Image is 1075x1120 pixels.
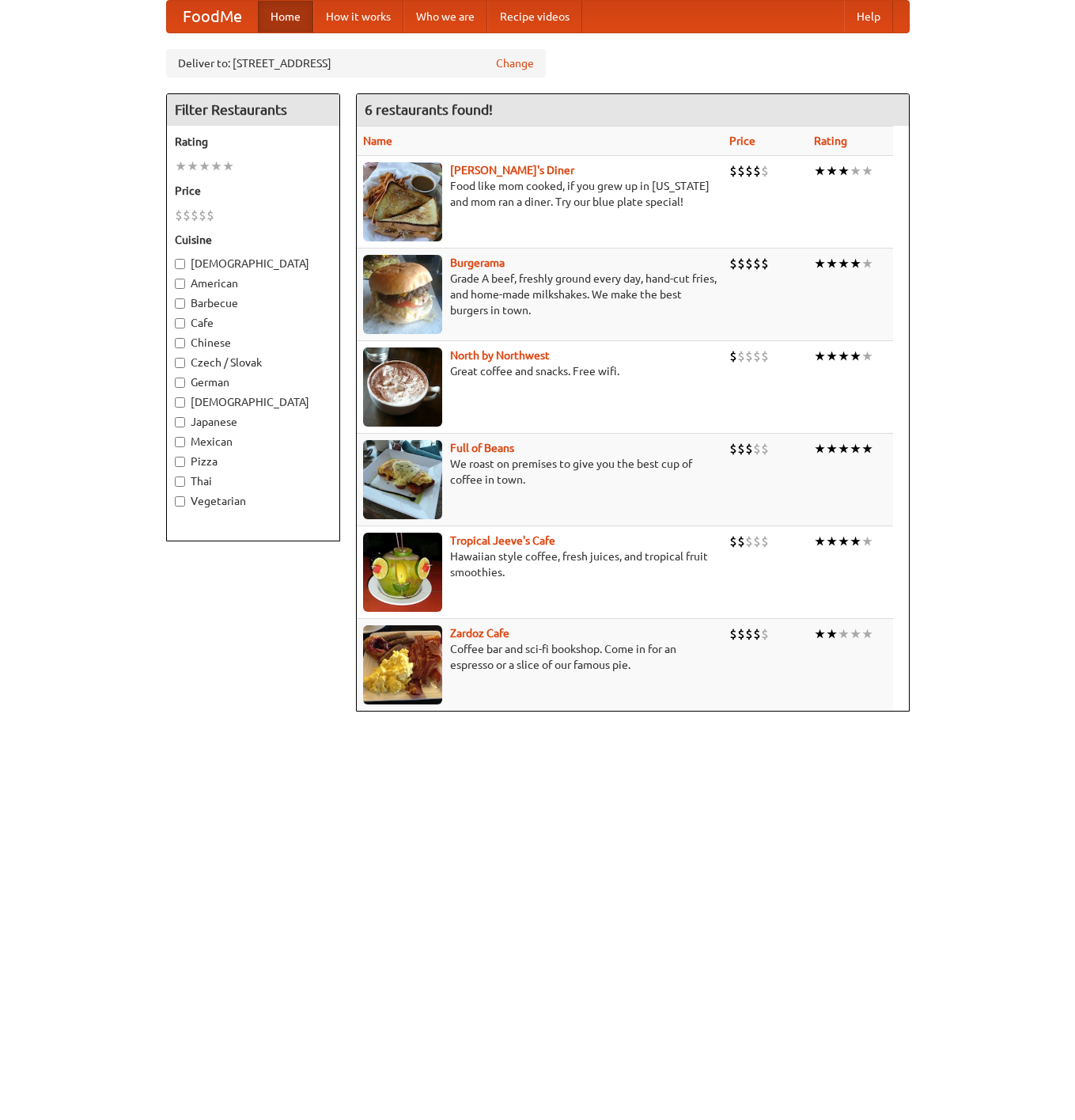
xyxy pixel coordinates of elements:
[737,625,745,643] li: $
[487,1,582,32] a: Recipe videos
[258,1,313,32] a: Home
[745,162,753,180] li: $
[753,440,761,457] li: $
[861,162,873,180] li: ★
[175,298,185,309] input: Barbecue
[450,256,505,269] a: Burgerama
[175,476,185,487] input: Thai
[745,347,753,365] li: $
[861,255,873,272] li: ★
[183,207,191,224] li: $
[365,102,493,117] ng-pluralize: 6 restaurants found!
[737,440,745,457] li: $
[175,134,331,150] h5: Rating
[838,162,850,180] li: ★
[753,533,761,550] li: $
[729,625,737,643] li: $
[729,135,755,147] a: Price
[753,162,761,180] li: $
[363,347,442,427] img: north.jpg
[175,338,185,348] input: Chinese
[850,625,861,643] li: ★
[363,549,717,580] p: Hawaiian style coffee, fresh juices, and tropical fruit smoothies.
[850,347,861,365] li: ★
[737,347,745,365] li: $
[729,162,737,180] li: $
[826,255,838,272] li: ★
[175,437,185,447] input: Mexican
[167,94,339,126] h4: Filter Restaurants
[761,625,769,643] li: $
[861,625,873,643] li: ★
[363,456,717,488] p: We roast on premises to give you the best cup of coffee in town.
[737,533,745,550] li: $
[199,207,206,224] li: $
[175,335,331,351] label: Chinese
[363,178,717,210] p: Food like mom cooked, if you grew up in [US_STATE] and mom ran a diner. Try our blue plate special!
[175,256,331,271] label: [DEMOGRAPHIC_DATA]
[450,442,514,454] a: Full of Beans
[761,255,769,272] li: $
[175,279,185,289] input: American
[175,394,331,410] label: [DEMOGRAPHIC_DATA]
[175,158,187,175] li: ★
[363,271,717,318] p: Grade A beef, freshly ground every day, hand-cut fries, and home-made milkshakes. We make the bes...
[745,625,753,643] li: $
[450,627,509,640] a: Zardoz Cafe
[814,162,826,180] li: ★
[206,207,214,224] li: $
[761,533,769,550] li: $
[838,533,850,550] li: ★
[496,55,534,71] a: Change
[838,440,850,457] li: ★
[850,533,861,550] li: ★
[175,259,185,269] input: [DEMOGRAPHIC_DATA]
[175,318,185,328] input: Cafe
[826,533,838,550] li: ★
[745,440,753,457] li: $
[814,533,826,550] li: ★
[175,457,185,467] input: Pizza
[850,440,861,457] li: ★
[175,358,185,368] input: Czech / Slovak
[745,255,753,272] li: $
[175,496,185,507] input: Vegetarian
[753,347,761,365] li: $
[175,473,331,489] label: Thai
[363,255,442,334] img: burgerama.jpg
[167,1,258,32] a: FoodMe
[450,164,574,177] a: [PERSON_NAME]'s Diner
[175,374,331,390] label: German
[450,349,550,362] b: North by Northwest
[166,49,546,78] div: Deliver to: [STREET_ADDRESS]
[838,625,850,643] li: ★
[745,533,753,550] li: $
[844,1,893,32] a: Help
[175,493,331,509] label: Vegetarian
[753,625,761,643] li: $
[187,158,199,175] li: ★
[814,347,826,365] li: ★
[363,625,442,704] img: zardoz.jpg
[175,275,331,291] label: American
[737,255,745,272] li: $
[761,440,769,457] li: $
[729,255,737,272] li: $
[450,534,555,547] b: Tropical Jeeve's Cafe
[729,533,737,550] li: $
[363,533,442,612] img: jeeves.jpg
[814,625,826,643] li: ★
[838,255,850,272] li: ★
[175,355,331,370] label: Czech / Slovak
[826,440,838,457] li: ★
[175,397,185,408] input: [DEMOGRAPHIC_DATA]
[175,295,331,311] label: Barbecue
[761,162,769,180] li: $
[363,641,717,673] p: Coffee bar and sci-fi bookshop. Come in for an espresso or a slice of our famous pie.
[175,417,185,427] input: Japanese
[850,162,861,180] li: ★
[175,378,185,388] input: German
